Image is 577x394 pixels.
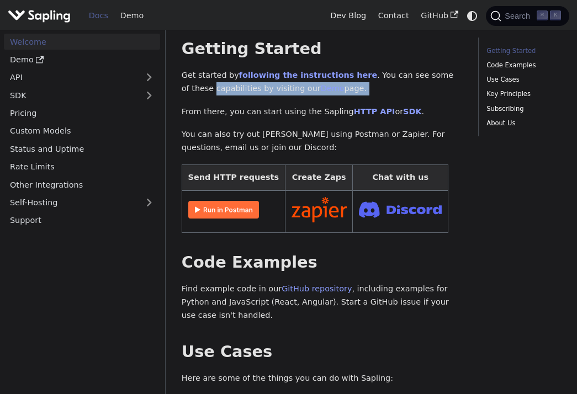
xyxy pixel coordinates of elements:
a: Rate Limits [4,159,160,175]
a: Contact [372,7,415,24]
img: Run in Postman [188,201,259,219]
p: From there, you can start using the Sapling or . [182,105,462,119]
img: Sapling.ai [8,8,71,24]
a: Key Principles [486,89,557,99]
p: Get started by . You can see some of these capabilities by visiting our page. [182,69,462,95]
a: Docs [83,7,114,24]
h2: Code Examples [182,253,462,273]
p: You can also try out [PERSON_NAME] using Postman or Zapier. For questions, email us or join our D... [182,128,462,155]
a: SDK [4,87,138,103]
img: Join Discord [359,198,442,221]
a: Other Integrations [4,177,160,193]
a: GitHub [415,7,464,24]
a: Subscribing [486,104,557,114]
a: Demo [321,84,345,93]
kbd: ⌘ [537,10,548,20]
th: Send HTTP requests [182,164,285,190]
a: Status and Uptime [4,141,160,157]
h2: Use Cases [182,342,462,362]
kbd: K [550,10,561,20]
button: Expand sidebar category 'SDK' [138,87,160,103]
a: following the instructions here [239,71,377,79]
a: Custom Models [4,123,160,139]
a: Demo [4,52,160,68]
a: Welcome [4,34,160,50]
a: Use Cases [486,74,557,85]
a: Code Examples [486,60,557,71]
button: Search (Command+K) [486,6,569,26]
th: Create Zaps [285,164,353,190]
a: API [4,70,138,86]
a: About Us [486,118,557,129]
a: GitHub repository [282,284,352,293]
a: Getting Started [486,46,557,56]
a: Demo [114,7,150,24]
a: SDK [403,107,421,116]
span: Search [501,12,537,20]
a: HTTP API [354,107,395,116]
h2: Getting Started [182,39,462,59]
a: Sapling.ai [8,8,75,24]
p: Find example code in our , including examples for Python and JavaScript (React, Angular). Start a... [182,283,462,322]
a: Pricing [4,105,160,121]
p: Here are some of the things you can do with Sapling: [182,372,462,385]
img: Connect in Zapier [292,197,347,222]
button: Expand sidebar category 'API' [138,70,160,86]
a: Dev Blog [324,7,372,24]
th: Chat with us [353,164,448,190]
a: Self-Hosting [4,195,160,211]
a: Support [4,212,160,228]
button: Switch between dark and light mode (currently system mode) [464,8,480,24]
